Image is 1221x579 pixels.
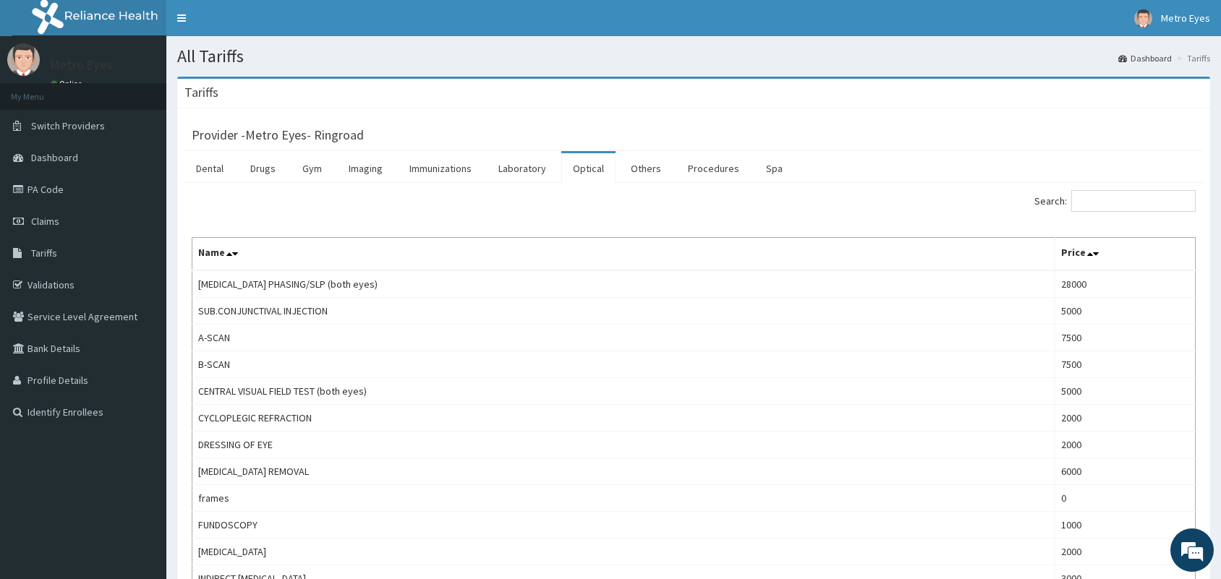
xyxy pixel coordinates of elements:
[31,119,105,132] span: Switch Providers
[177,47,1210,66] h1: All Tariffs
[192,270,1055,298] td: [MEDICAL_DATA] PHASING/SLP (both eyes)
[398,153,483,184] a: Immunizations
[31,151,78,164] span: Dashboard
[192,432,1055,458] td: DRESSING OF EYE
[1055,298,1195,325] td: 5000
[1055,378,1195,405] td: 5000
[1118,52,1172,64] a: Dashboard
[1034,190,1196,212] label: Search:
[1055,270,1195,298] td: 28000
[291,153,333,184] a: Gym
[1055,405,1195,432] td: 2000
[31,246,57,260] span: Tariffs
[192,485,1055,512] td: frames
[1055,539,1195,565] td: 2000
[561,153,616,184] a: Optical
[192,129,364,142] h3: Provider - Metro Eyes- Ringroad
[1055,432,1195,458] td: 2000
[619,153,673,184] a: Others
[184,86,218,99] h3: Tariffs
[1071,190,1196,212] input: Search:
[1055,238,1195,271] th: Price
[1055,485,1195,512] td: 0
[7,43,40,76] img: User Image
[1173,52,1210,64] li: Tariffs
[51,79,85,89] a: Online
[487,153,558,184] a: Laboratory
[192,405,1055,432] td: CYCLOPLEGIC REFRACTION
[184,153,235,184] a: Dental
[676,153,751,184] a: Procedures
[1134,9,1152,27] img: User Image
[51,59,113,72] p: Metro Eyes
[192,325,1055,351] td: A-SCAN
[1055,512,1195,539] td: 1000
[192,539,1055,565] td: [MEDICAL_DATA]
[1161,12,1210,25] span: Metro Eyes
[1055,325,1195,351] td: 7500
[192,458,1055,485] td: [MEDICAL_DATA] REMOVAL
[192,298,1055,325] td: SUB.CONJUNCTIVAL INJECTION
[192,378,1055,405] td: CENTRAL VISUAL FIELD TEST (both eyes)
[1055,458,1195,485] td: 6000
[192,512,1055,539] td: FUNDOSCOPY
[31,215,59,228] span: Claims
[192,351,1055,378] td: B-SCAN
[754,153,794,184] a: Spa
[192,238,1055,271] th: Name
[337,153,394,184] a: Imaging
[1055,351,1195,378] td: 7500
[239,153,287,184] a: Drugs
